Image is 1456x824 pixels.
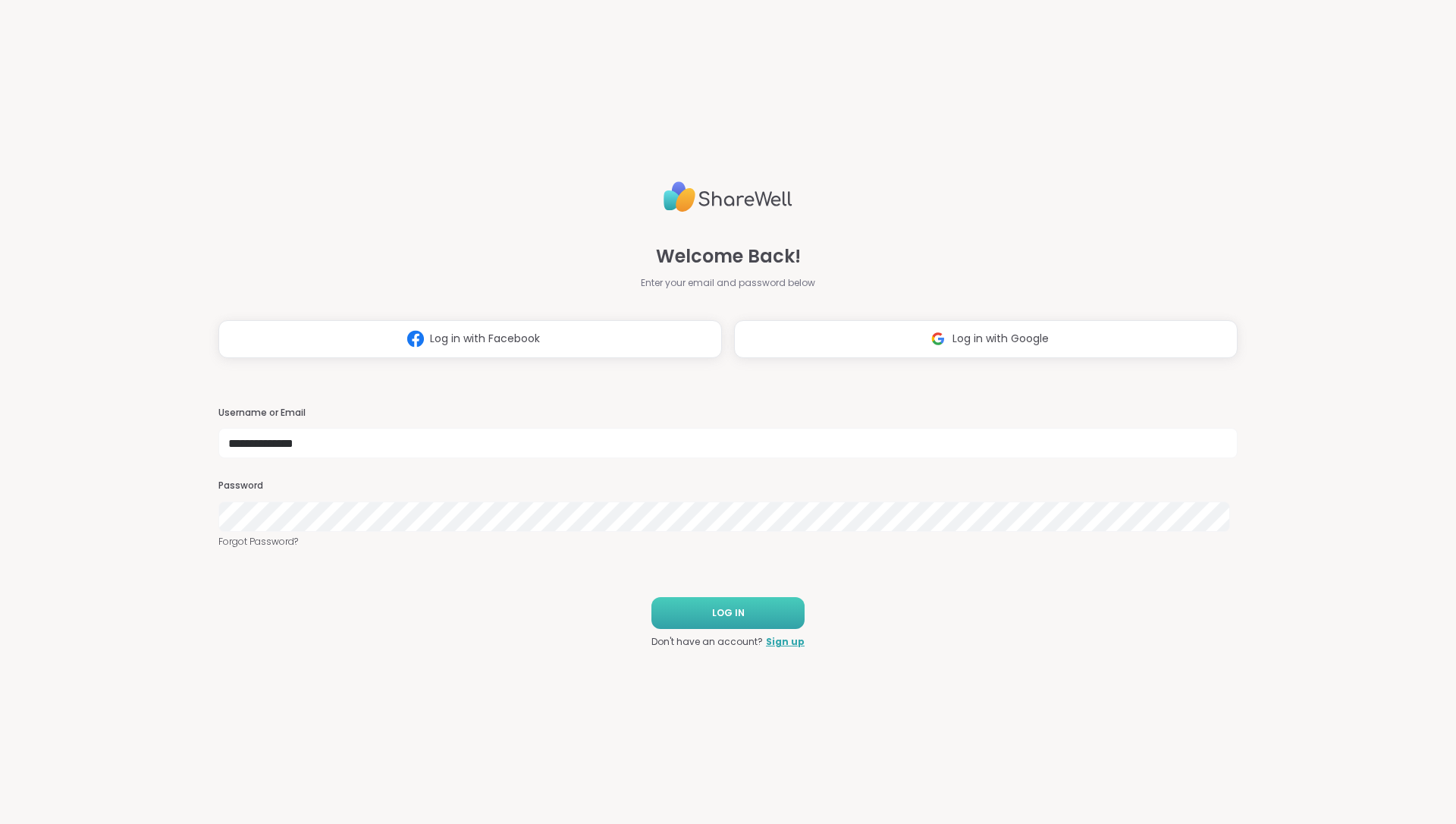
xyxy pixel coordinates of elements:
img: ShareWell Logomark [924,325,952,353]
img: ShareWell Logo [664,175,792,219]
button: LOG IN [651,597,805,629]
img: ShareWell Logomark [401,325,430,353]
span: LOG IN [712,606,745,620]
button: Log in with Google [734,320,1238,358]
h3: Username or Email [218,407,1238,420]
span: Enter your email and password below [641,276,815,290]
span: Log in with Google [952,331,1049,347]
a: Sign up [766,635,805,649]
span: Welcome Back! [656,243,801,270]
a: Forgot Password? [218,535,1238,549]
button: Log in with Facebook [218,320,722,358]
h3: Password [218,480,1238,492]
span: Log in with Facebook [430,331,540,347]
span: Don't have an account? [651,635,763,649]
